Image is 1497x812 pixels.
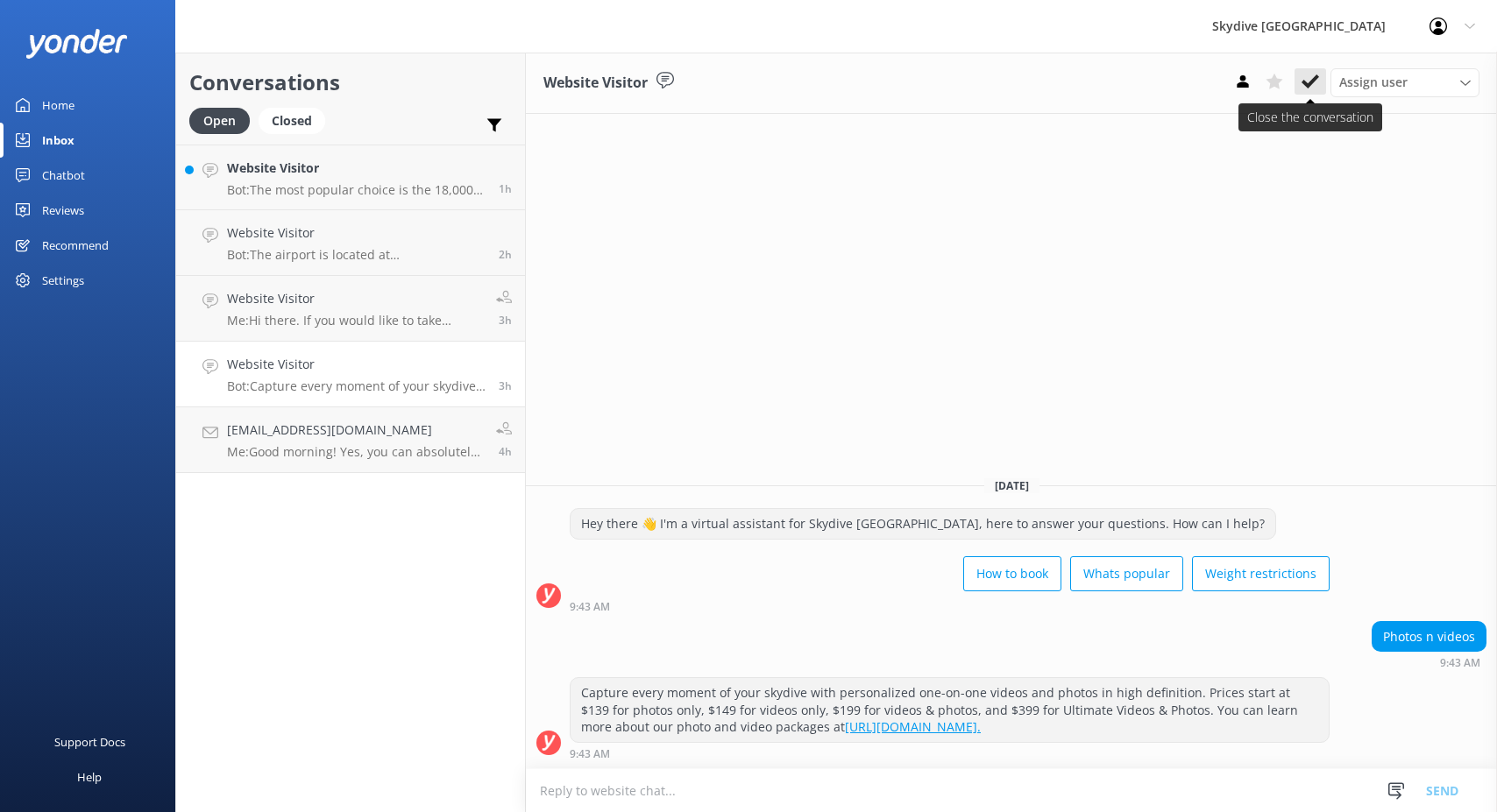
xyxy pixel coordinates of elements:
[227,355,486,374] h4: Website Visitor
[42,193,84,228] div: Reviews
[176,342,525,407] a: Website VisitorBot:Capture every moment of your skydive with personalized one-on-one videos and p...
[1070,556,1183,591] button: Whats popular
[227,159,486,178] h4: Website Visitor
[1330,68,1479,96] div: Assign User
[845,718,981,735] a: [URL][DOMAIN_NAME].
[227,182,486,198] p: Bot: The most popular choice is the 18,000ft skydive, which is the highest in the Southern Hemisp...
[227,378,486,394] p: Bot: Capture every moment of your skydive with personalized one-on-one videos and photos in high ...
[499,313,512,328] span: 10:32am 13-Aug-2025 (UTC +12:00) Pacific/Auckland
[227,289,483,308] h4: Website Visitor
[1339,73,1408,92] span: Assign user
[77,759,102,794] div: Help
[227,247,486,263] p: Bot: The airport is located at [GEOGRAPHIC_DATA] ([GEOGRAPHIC_DATA]): [STREET_ADDRESS]. It's an e...
[26,29,127,58] img: yonder-white-logo.png
[259,108,325,134] div: Closed
[42,123,74,158] div: Inbox
[42,228,109,263] div: Recommend
[570,600,1330,612] div: 09:43am 13-Aug-2025 (UTC +12:00) Pacific/Auckland
[499,378,512,393] span: 09:43am 13-Aug-2025 (UTC +12:00) Pacific/Auckland
[259,110,334,130] a: Closed
[570,602,610,612] strong: 9:43 AM
[176,210,525,276] a: Website VisitorBot:The airport is located at [GEOGRAPHIC_DATA] ([GEOGRAPHIC_DATA]): [STREET_ADDRE...
[571,509,1275,539] div: Hey there 👋 I'm a virtual assistant for Skydive [GEOGRAPHIC_DATA], here to answer your questions....
[571,678,1329,742] div: Capture every moment of your skydive with personalized one-on-one videos and photos in high defin...
[499,181,512,196] span: 12:23pm 13-Aug-2025 (UTC +12:00) Pacific/Auckland
[189,110,259,130] a: Open
[1192,556,1330,591] button: Weight restrictions
[1440,658,1480,668] strong: 9:43 AM
[42,263,84,298] div: Settings
[54,724,125,759] div: Support Docs
[984,478,1039,493] span: [DATE]
[1373,622,1486,652] div: Photos n videos
[1372,656,1486,668] div: 09:43am 13-Aug-2025 (UTC +12:00) Pacific/Auckland
[42,158,85,193] div: Chatbot
[227,444,483,460] p: Me: Good morning! Yes, you can absolutely accompany your child. The transport from [GEOGRAPHIC_DA...
[176,407,525,473] a: [EMAIL_ADDRESS][DOMAIN_NAME]Me:Good morning! Yes, you can absolutely accompany your child. The tr...
[227,223,486,243] h4: Website Visitor
[543,72,648,95] h3: Website Visitor
[570,747,1330,759] div: 09:43am 13-Aug-2025 (UTC +12:00) Pacific/Auckland
[189,66,512,99] h2: Conversations
[189,108,250,134] div: Open
[176,145,525,210] a: Website VisitorBot:The most popular choice is the 18,000ft skydive, which is the highest in the S...
[227,420,483,440] h4: [EMAIL_ADDRESS][DOMAIN_NAME]
[42,88,74,123] div: Home
[499,247,512,262] span: 10:51am 13-Aug-2025 (UTC +12:00) Pacific/Auckland
[176,276,525,342] a: Website VisitorMe:Hi there. If you would like to take advantage of our free transport option you ...
[227,313,483,328] p: Me: Hi there. If you would like to take advantage of our free transport option you will need to s...
[570,749,610,759] strong: 9:43 AM
[963,556,1061,591] button: How to book
[499,444,512,459] span: 08:38am 13-Aug-2025 (UTC +12:00) Pacific/Auckland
